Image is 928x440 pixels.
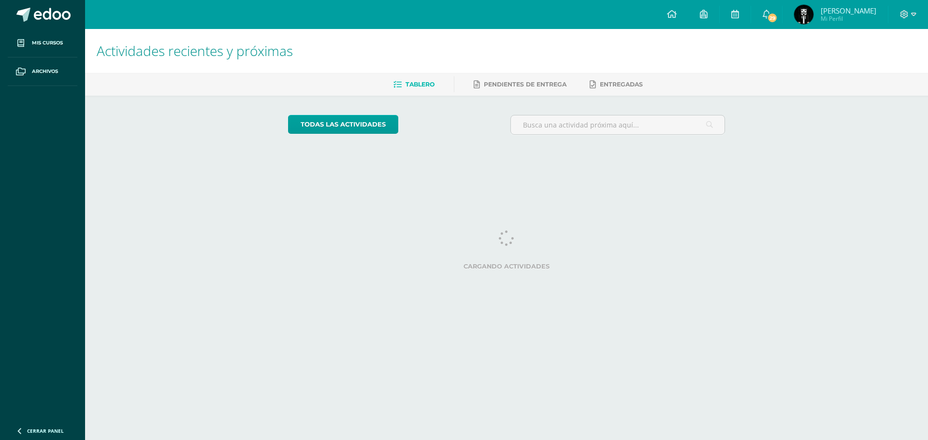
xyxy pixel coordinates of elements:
[27,427,64,434] span: Cerrar panel
[32,39,63,47] span: Mis cursos
[288,263,725,270] label: Cargando actividades
[590,77,643,92] a: Entregadas
[474,77,566,92] a: Pendientes de entrega
[821,14,876,23] span: Mi Perfil
[32,68,58,75] span: Archivos
[794,5,813,24] img: 8b4d1e7cee2897ddf6f700ec04dc6a91.png
[393,77,435,92] a: Tablero
[8,29,77,57] a: Mis cursos
[97,42,293,60] span: Actividades recientes y próximas
[8,57,77,86] a: Archivos
[767,13,777,23] span: 29
[484,81,566,88] span: Pendientes de entrega
[406,81,435,88] span: Tablero
[600,81,643,88] span: Entregadas
[511,115,725,134] input: Busca una actividad próxima aquí...
[288,115,398,134] a: todas las Actividades
[821,6,876,15] span: [PERSON_NAME]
